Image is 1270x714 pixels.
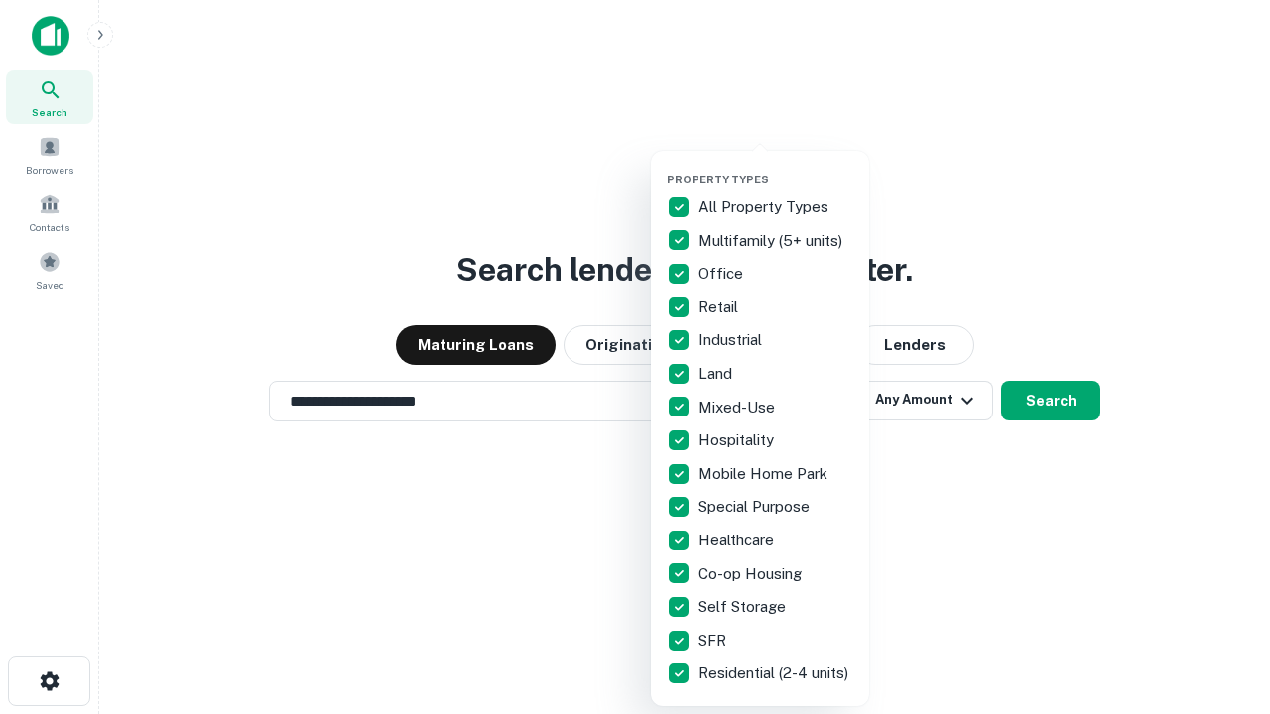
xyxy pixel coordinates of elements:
span: Property Types [667,174,769,185]
p: All Property Types [698,195,832,219]
p: Healthcare [698,529,778,552]
p: Special Purpose [698,495,814,519]
p: Industrial [698,328,766,352]
p: Retail [698,296,742,319]
p: Co-op Housing [698,562,806,586]
p: Land [698,362,736,386]
p: Mobile Home Park [698,462,831,486]
iframe: Chat Widget [1171,555,1270,651]
p: Multifamily (5+ units) [698,229,846,253]
p: SFR [698,629,730,653]
p: Office [698,262,747,286]
p: Hospitality [698,428,778,452]
p: Self Storage [698,595,790,619]
p: Mixed-Use [698,396,779,419]
p: Residential (2-4 units) [698,661,852,685]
